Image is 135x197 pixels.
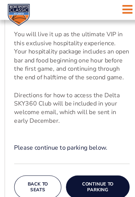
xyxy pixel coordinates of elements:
[13,85,122,118] p: Directions for how to access the Delta SKY360 Club will be included in your welcome email, which ...
[13,165,58,187] button: Back To Seats
[13,28,122,76] p: You will live it up as the ultimate VIP in this exclusive hospitality experience. Your hospitalit...
[7,4,28,24] img: CBS Sports Classic
[13,135,122,142] p: Please continue to parking below.
[62,165,122,187] button: Continue To Parking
